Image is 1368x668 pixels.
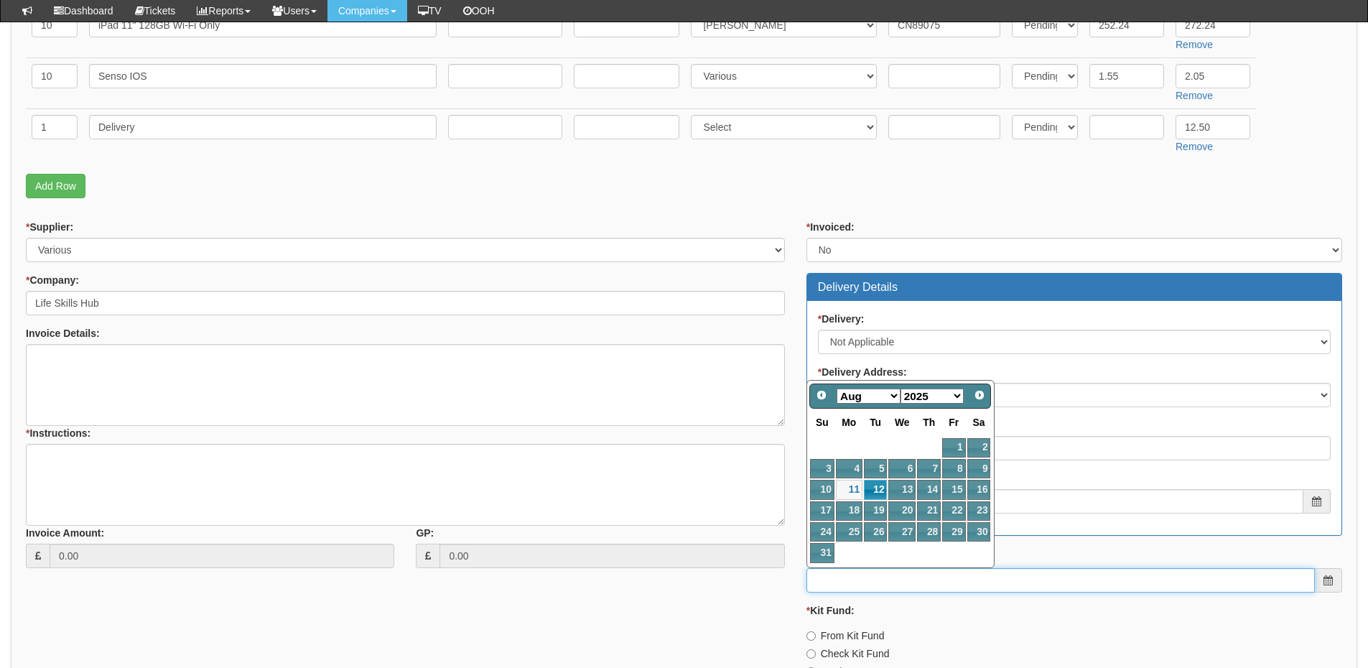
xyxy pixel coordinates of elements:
[26,526,104,540] label: Invoice Amount:
[810,522,834,542] a: 24
[818,281,1331,294] h3: Delivery Details
[818,365,907,379] label: Delivery Address:
[1176,90,1213,101] a: Remove
[810,480,834,499] a: 10
[816,389,827,401] span: Prev
[26,326,100,340] label: Invoice Details:
[967,459,991,478] a: 9
[811,386,832,406] a: Prev
[864,522,887,542] a: 26
[967,501,991,521] a: 23
[806,649,816,659] input: Check Kit Fund
[888,480,916,499] a: 13
[26,273,79,287] label: Company:
[917,522,941,542] a: 28
[923,417,935,428] span: Thursday
[810,459,834,478] a: 3
[806,646,890,661] label: Check Kit Fund
[967,480,991,499] a: 16
[416,526,434,540] label: GP:
[836,480,862,499] a: 11
[810,543,834,562] a: 31
[810,501,834,521] a: 17
[836,501,862,521] a: 18
[973,417,985,428] span: Saturday
[1176,141,1213,152] a: Remove
[942,522,965,542] a: 29
[1176,39,1213,50] a: Remove
[26,220,73,234] label: Supplier:
[888,501,916,521] a: 20
[974,389,985,401] span: Next
[895,417,910,428] span: Wednesday
[26,426,90,440] label: Instructions:
[864,501,887,521] a: 19
[917,501,941,521] a: 21
[967,522,991,542] a: 30
[917,459,941,478] a: 7
[864,480,887,499] a: 12
[842,417,856,428] span: Monday
[816,417,829,428] span: Sunday
[806,631,816,641] input: From Kit Fund
[942,501,965,521] a: 22
[836,459,862,478] a: 4
[942,459,965,478] a: 8
[949,417,959,428] span: Friday
[864,459,887,478] a: 5
[818,312,865,326] label: Delivery:
[806,220,855,234] label: Invoiced:
[969,386,990,406] a: Next
[806,603,855,618] label: Kit Fund:
[917,480,941,499] a: 14
[870,417,881,428] span: Tuesday
[26,174,85,198] a: Add Row
[888,459,916,478] a: 6
[806,628,885,643] label: From Kit Fund
[942,480,965,499] a: 15
[888,522,916,542] a: 27
[967,438,991,458] a: 2
[836,522,862,542] a: 25
[942,438,965,458] a: 1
